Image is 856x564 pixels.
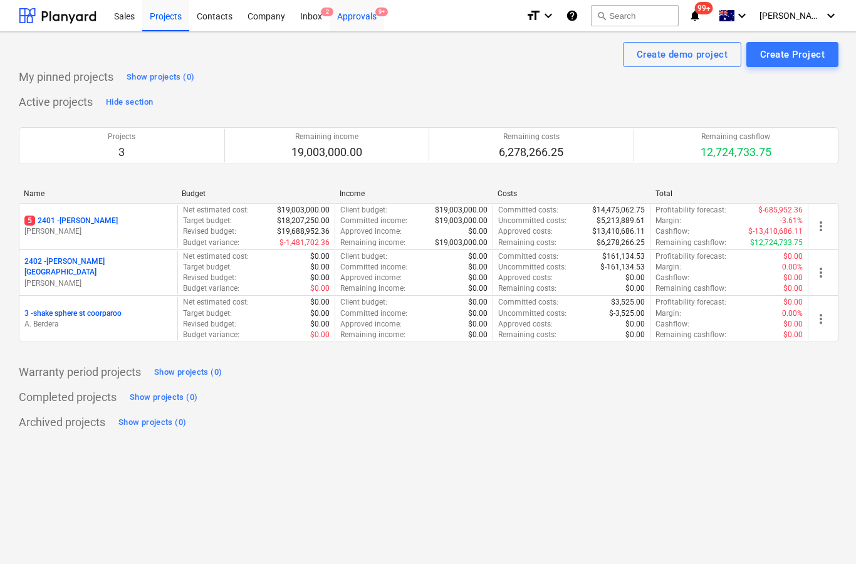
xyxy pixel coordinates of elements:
[498,330,556,340] p: Remaining costs :
[106,95,153,110] div: Hide section
[24,278,172,289] p: [PERSON_NAME]
[310,262,330,273] p: $0.00
[468,226,488,237] p: $0.00
[655,330,726,340] p: Remaining cashflow :
[19,95,93,110] p: Active projects
[340,297,387,308] p: Client budget :
[625,283,645,294] p: $0.00
[291,132,362,142] p: Remaining income
[183,205,249,216] p: Net estimated cost :
[19,415,105,430] p: Archived projects
[625,273,645,283] p: $0.00
[340,330,405,340] p: Remaining income :
[655,262,681,273] p: Margin :
[623,42,741,67] button: Create demo project
[24,226,172,237] p: [PERSON_NAME]
[340,205,387,216] p: Client budget :
[310,283,330,294] p: $0.00
[760,46,825,63] div: Create Project
[468,283,488,294] p: $0.00
[340,319,402,330] p: Approved income :
[813,265,828,280] span: more_vert
[435,216,488,226] p: $19,003,000.00
[783,273,803,283] p: $0.00
[498,308,566,319] p: Uncommitted costs :
[609,308,645,319] p: $-3,525.00
[310,308,330,319] p: $0.00
[468,273,488,283] p: $0.00
[468,262,488,273] p: $0.00
[340,226,402,237] p: Approved income :
[183,251,249,262] p: Net estimated cost :
[103,92,156,112] button: Hide section
[783,297,803,308] p: $0.00
[498,238,556,248] p: Remaining costs :
[655,216,681,226] p: Margin :
[183,283,239,294] p: Budget variance :
[783,319,803,330] p: $0.00
[183,226,236,237] p: Revised budget :
[183,273,236,283] p: Revised budget :
[340,216,407,226] p: Committed income :
[24,308,122,319] p: 3 - shake sphere st coorparoo
[183,319,236,330] p: Revised budget :
[310,330,330,340] p: $0.00
[24,256,172,288] div: 2402 -[PERSON_NAME][GEOGRAPHIC_DATA][PERSON_NAME]
[655,238,726,248] p: Remaining cashflow :
[468,319,488,330] p: $0.00
[499,132,563,142] p: Remaining costs
[597,216,645,226] p: $5,213,889.61
[127,387,201,407] button: Show projects (0)
[310,273,330,283] p: $0.00
[19,390,117,405] p: Completed projects
[340,238,405,248] p: Remaining income :
[526,8,541,23] i: format_size
[435,205,488,216] p: $19,003,000.00
[498,262,566,273] p: Uncommitted costs :
[783,283,803,294] p: $0.00
[468,330,488,340] p: $0.00
[758,205,803,216] p: $-685,952.36
[701,145,771,160] p: 12,724,733.75
[591,5,679,26] button: Search
[592,205,645,216] p: $14,475,062.75
[183,308,232,319] p: Target budget :
[435,238,488,248] p: $19,003,000.00
[340,273,402,283] p: Approved income :
[24,256,172,278] p: 2402 - [PERSON_NAME][GEOGRAPHIC_DATA]
[183,216,232,226] p: Target budget :
[123,67,197,87] button: Show projects (0)
[655,189,803,198] div: Total
[498,283,556,294] p: Remaining costs :
[183,262,232,273] p: Target budget :
[600,262,645,273] p: $-161,134.53
[793,504,856,564] iframe: Chat Widget
[340,251,387,262] p: Client budget :
[541,8,556,23] i: keyboard_arrow_down
[655,273,689,283] p: Cashflow :
[108,132,135,142] p: Projects
[780,216,803,226] p: -3.61%
[321,8,333,16] span: 2
[498,273,553,283] p: Approved costs :
[340,189,488,198] div: Income
[310,297,330,308] p: $0.00
[375,8,388,16] span: 9+
[277,216,330,226] p: $18,207,250.00
[340,262,407,273] p: Committed income :
[701,132,771,142] p: Remaining cashflow
[151,362,225,382] button: Show projects (0)
[340,283,405,294] p: Remaining income :
[183,297,249,308] p: Net estimated cost :
[655,319,689,330] p: Cashflow :
[277,226,330,237] p: $19,688,952.36
[340,308,407,319] p: Committed income :
[24,319,172,330] p: A. Berdera
[182,189,330,198] div: Budget
[498,319,553,330] p: Approved costs :
[813,219,828,234] span: more_vert
[498,226,553,237] p: Approved costs :
[499,145,563,160] p: 6,278,266.25
[115,412,189,432] button: Show projects (0)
